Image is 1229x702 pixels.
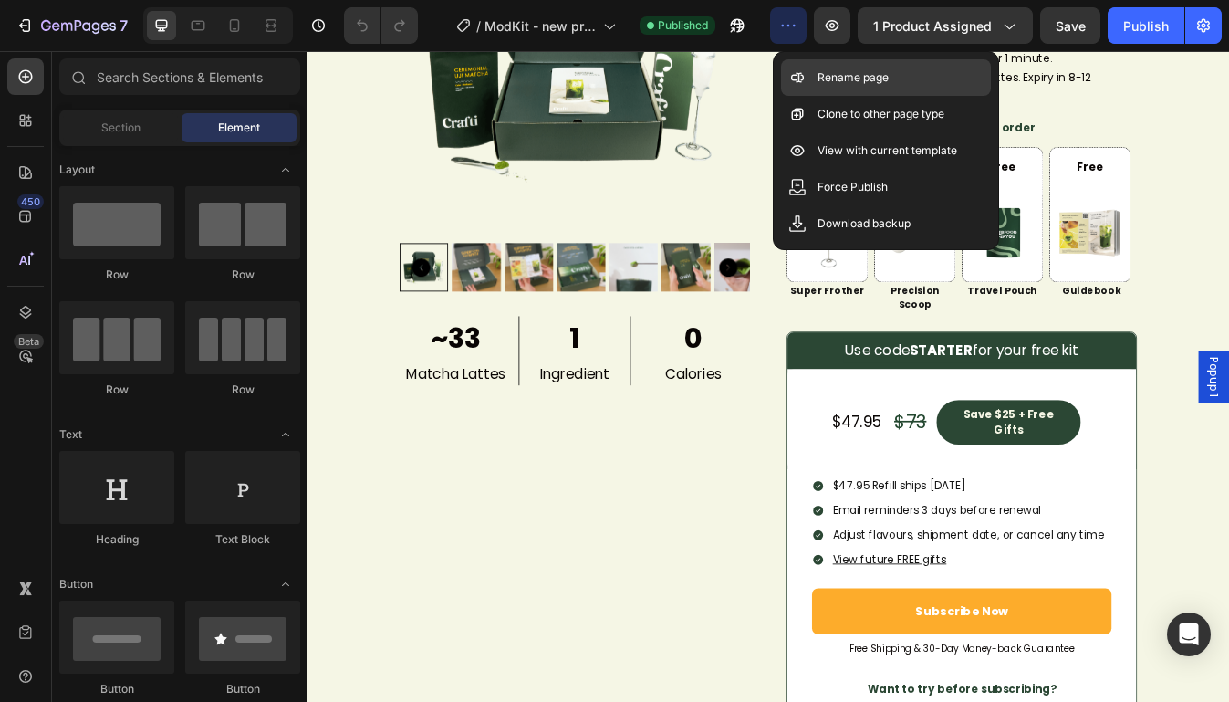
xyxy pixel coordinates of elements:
div: Heading [59,531,174,548]
s: $73 [697,425,735,456]
s: $14.95 [597,148,639,166]
p: View with current template [818,141,957,160]
button: Save [1040,7,1100,44]
div: Publish [1123,16,1169,36]
p: Ingredient [254,371,382,395]
span: Section [101,120,141,136]
p: Force Publish [818,178,888,196]
p: 1 [254,317,382,366]
span: Text [59,426,82,443]
div: Beta [14,334,44,349]
p: Each 100g pouch makes ~33 Matcha Lattes. Expiry in 8-12 months. [569,22,931,63]
button: Carousel Back Arrow [124,246,146,268]
img: 4_fdee4252-4e7c-4103-a681-7a0b434e7e95.png [882,169,977,263]
strong: Limited Time: [571,82,665,100]
strong: Free [810,128,842,146]
span: Published [658,17,708,34]
p: Guidebook [883,277,976,293]
span: Toggle open [271,570,300,599]
div: Open Intercom Messenger [1167,613,1211,656]
span: Toggle open [271,155,300,184]
button: 7 [7,7,136,44]
p: Precision Scoop [675,277,768,310]
span: 1 product assigned [873,16,992,36]
button: 1 product assigned [858,7,1033,44]
iframe: Design area [307,51,1229,702]
strong: STARTER [715,344,790,367]
img: 2_c95206c5-9032-43ba-b62a-62ace17616f6.png [674,169,769,263]
div: Row [185,267,300,283]
button: Publish [1108,7,1184,44]
span: / [476,16,481,36]
p: Super Frother [571,277,664,293]
div: Row [59,382,174,398]
p: Travel Pouch [779,277,872,293]
s: $6.99 [703,148,740,166]
button: Carousel Next Arrow [489,246,511,268]
a: View future FREE gifts [624,594,759,613]
strong: Subscribe Now [723,655,833,675]
p: Calories [393,371,524,395]
strong: Save $25 + Free Gifts [779,422,887,459]
span: Toggle open [271,420,300,449]
p: 7 [120,15,128,37]
p: Rename page [818,68,889,87]
span: Save [1056,18,1086,34]
div: Text Block [185,531,300,548]
span: ModKit - new price for Uji matcha on What's Included - [DATE] [484,16,596,36]
div: Row [185,382,300,398]
p: 0 [393,317,524,366]
strong: Free [706,128,738,146]
span: $47.95 [623,428,682,454]
p: Download backup [818,215,911,233]
img: 3_d99c9c26-412a-4002-996b-3a94d4bd71d4.png [778,169,873,263]
span: Button [59,576,93,592]
p: ~33 [111,317,242,366]
p: Clone to other page type [818,105,944,123]
div: Button [59,681,174,697]
div: Row [59,267,174,283]
span: Layout [59,162,95,178]
p: Use code for your free kit [639,343,916,368]
strong: Free [602,128,634,146]
div: Button [185,681,300,697]
p: $47.95 Refill ships [DATE] [624,507,947,526]
p: Adjust flavours, shipment date, or cancel any time [624,565,947,584]
a: Subscribe Now [599,638,955,693]
strong: Free [914,128,946,146]
input: Search Sections & Elements [59,58,300,95]
div: 450 [17,194,44,209]
span: Element [218,120,260,136]
span: Popup 1 [1068,363,1086,411]
span: Free gifts with your 1st order [571,82,865,100]
img: Modern_STarter_Kit_Landing_Page_IMages.png [570,169,665,263]
p: Email reminders 3 days before renewal [624,536,947,555]
div: Undo/Redo [344,7,418,44]
p: Matcha Lattes [111,371,242,395]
